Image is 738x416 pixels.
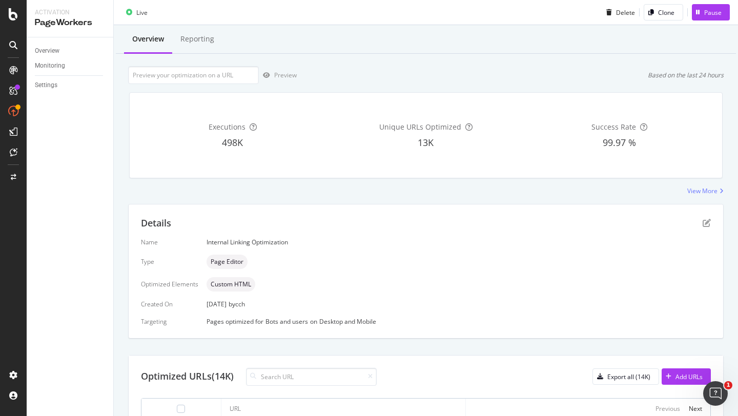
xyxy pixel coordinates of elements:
div: Monitoring [35,60,65,71]
span: Custom HTML [211,281,251,287]
div: Pages optimized for on [207,317,711,326]
span: 13K [418,136,434,149]
div: Type [141,257,198,266]
span: 1 [724,381,732,389]
button: Export all (14K) [592,368,659,385]
iframe: Intercom live chat [703,381,728,406]
div: Reporting [180,34,214,44]
div: Previous [655,404,680,413]
button: Pause [692,4,730,20]
span: 99.97 % [603,136,636,149]
div: View More [687,186,717,195]
div: Overview [35,46,59,56]
input: Preview your optimization on a URL [128,66,259,84]
div: Clone [658,8,674,17]
div: Preview [274,71,297,79]
div: Details [141,217,171,230]
div: URL [230,404,241,413]
div: Optimized Elements [141,280,198,288]
div: pen-to-square [703,219,711,227]
span: 498K [222,136,243,149]
div: Live [136,8,148,17]
div: Settings [35,80,57,91]
span: Unique URLs Optimized [379,122,461,132]
a: Overview [35,46,106,56]
div: Optimized URLs (14K) [141,370,234,383]
div: Targeting [141,317,198,326]
div: neutral label [207,255,248,269]
div: Delete [616,8,635,17]
a: View More [687,186,724,195]
div: PageWorkers [35,17,105,29]
div: neutral label [207,277,255,292]
button: Preview [259,67,297,84]
div: Export all (14K) [607,372,650,381]
button: Next [689,403,702,415]
div: Internal Linking Optimization [207,238,711,246]
span: Page Editor [211,259,243,265]
div: by cch [229,300,245,308]
div: Activation [35,8,105,17]
div: Overview [132,34,164,44]
div: [DATE] [207,300,711,308]
button: Add URLs [662,368,711,385]
div: Created On [141,300,198,308]
div: Desktop and Mobile [319,317,376,326]
button: Delete [602,4,635,20]
button: Previous [655,403,680,415]
span: Success Rate [591,122,636,132]
div: Based on the last 24 hours [648,71,724,79]
a: Monitoring [35,60,106,71]
div: Name [141,238,198,246]
button: Clone [644,4,683,20]
div: Pause [704,8,722,17]
div: Next [689,404,702,413]
span: Executions [209,122,245,132]
a: Settings [35,80,106,91]
div: Add URLs [675,372,703,381]
input: Search URL [246,368,377,386]
div: Bots and users [265,317,308,326]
